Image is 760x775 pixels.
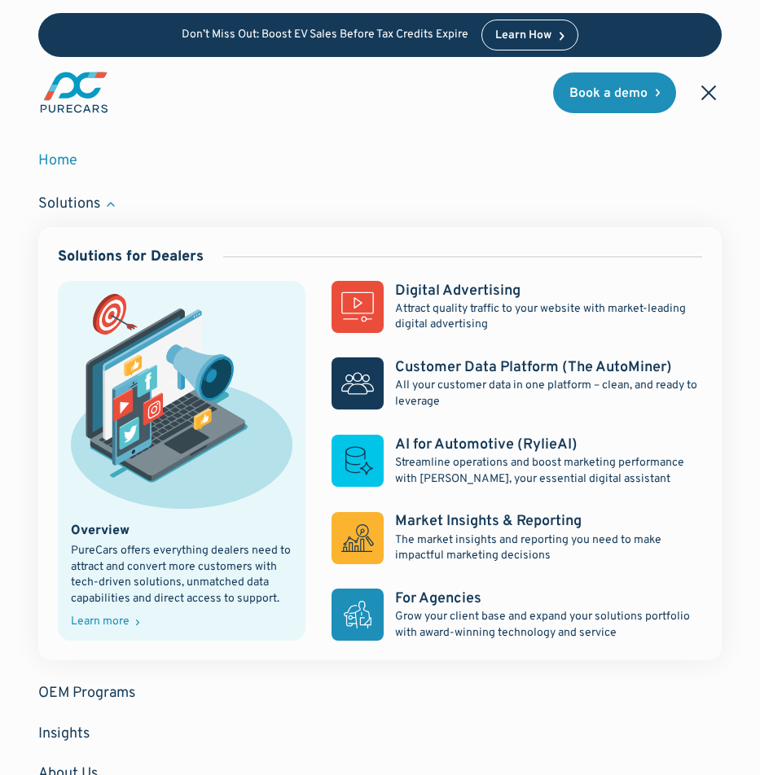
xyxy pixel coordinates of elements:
a: AI for Automotive (RylieAI)Streamline operations and boost marketing performance with [PERSON_NAM... [332,435,703,487]
img: purecars logo [38,70,110,115]
div: Solutions [38,181,723,227]
nav: Solutions [38,227,723,660]
a: Insights [38,714,723,754]
img: marketing illustration showing social media channels and campaigns [71,294,292,509]
a: Learn How [481,20,578,50]
a: Market Insights & ReportingThe market insights and reporting you need to make impactful marketing... [332,511,703,563]
a: For AgenciesGrow your client base and expand your solutions portfolio with award-winning technolo... [332,589,703,641]
div: Overview [71,522,130,540]
div: For Agencies [395,589,481,609]
a: Customer Data Platform (The AutoMiner)All your customer data in one platform – clean, and ready t... [332,357,703,409]
div: Solutions for Dealers [58,247,204,267]
p: Don’t Miss Out: Boost EV Sales Before Tax Credits Expire [182,28,468,42]
div: Solutions [38,194,100,214]
div: PureCars offers everything dealers need to attract and convert more customers with tech-driven so... [71,543,292,606]
div: AI for Automotive (RylieAI) [395,435,578,455]
a: OEM Programs [38,673,723,713]
p: Streamline operations and boost marketing performance with [PERSON_NAME], your essential digital ... [395,455,703,487]
div: Book a demo [569,87,648,100]
p: The market insights and reporting you need to make impactful marketing decisions [395,532,703,564]
div: Market Insights & Reporting [395,511,582,532]
div: Customer Data Platform (The AutoMiner) [395,357,672,378]
div: menu [689,73,722,112]
a: main [38,70,110,115]
div: Learn more [71,616,130,628]
a: Book a demo [553,72,677,113]
a: Digital AdvertisingAttract quality traffic to your website with market-leading digital advertising [332,281,703,333]
p: Attract quality traffic to your website with market-leading digital advertising [395,301,703,333]
a: Home [38,141,723,181]
a: marketing illustration showing social media channels and campaignsOverviewPureCars offers everyth... [58,281,305,641]
div: Digital Advertising [395,281,521,301]
p: All your customer data in one platform – clean, and ready to leverage [395,378,703,409]
div: Learn How [495,30,551,42]
p: Grow your client base and expand your solutions portfolio with award-winning technology and service [395,609,703,641]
